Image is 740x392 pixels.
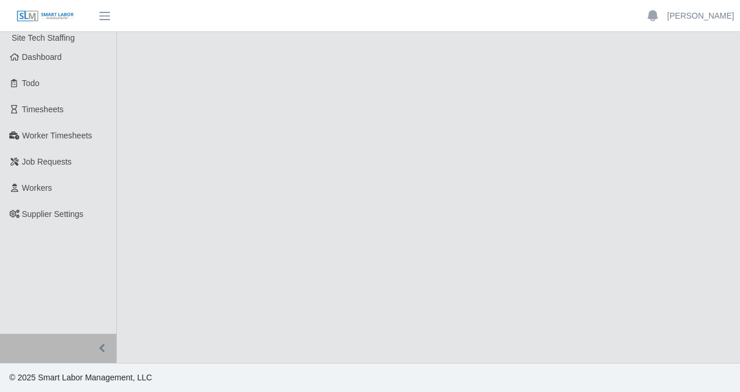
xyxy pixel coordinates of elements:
[667,10,734,22] a: [PERSON_NAME]
[22,131,92,140] span: Worker Timesheets
[22,157,72,166] span: Job Requests
[22,79,40,88] span: Todo
[22,52,62,62] span: Dashboard
[9,373,152,382] span: © 2025 Smart Labor Management, LLC
[22,105,64,114] span: Timesheets
[22,209,84,219] span: Supplier Settings
[22,183,52,193] span: Workers
[12,33,74,42] span: Site Tech Staffing
[16,10,74,23] img: SLM Logo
